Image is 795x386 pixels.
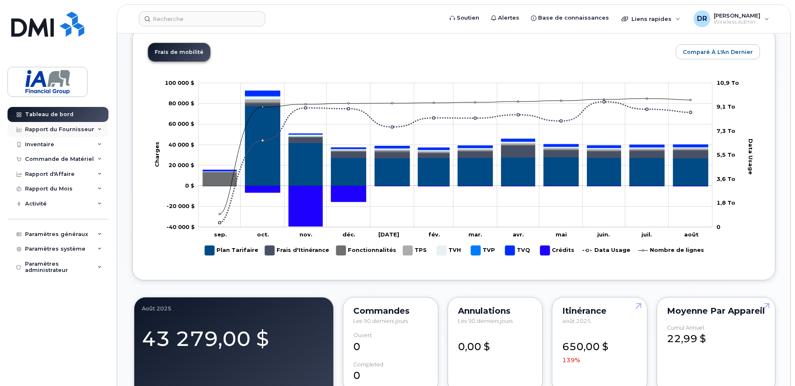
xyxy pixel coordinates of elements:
[353,317,408,324] span: Les 90 derniers jours
[468,231,482,238] tspan: mar.
[747,138,754,174] tspan: Data Usage
[169,141,194,147] tspan: 40 000 $
[714,12,760,19] span: [PERSON_NAME]
[205,242,704,259] g: Légende
[714,19,760,25] span: Wireless Admin
[498,14,519,22] span: Alertes
[717,151,735,158] tspan: 5,5 To
[717,223,720,230] tspan: 0
[139,11,265,26] input: Recherche
[505,242,532,259] g: TVQ
[717,199,735,206] tspan: 1,8 To
[562,307,637,314] div: Itinérance
[203,91,708,171] g: TVQ
[265,242,329,259] g: Frais d'Itinérance
[556,231,567,238] tspan: mai
[353,332,372,338] div: Ouvert
[205,242,258,259] g: Plan Tarifaire
[631,15,672,22] span: Liens rapides
[437,242,463,259] g: TVH
[667,325,704,331] div: Cumul Annuel
[336,242,396,259] g: Fonctionnalités
[166,203,195,209] g: 0 $
[641,231,652,238] tspan: juil.
[353,307,428,314] div: Commandes
[485,10,525,26] a: Alertes
[142,322,326,353] div: 43 279,00 $
[257,231,269,238] tspan: oct.
[378,231,399,238] tspan: [DATE]
[142,305,326,312] div: août 2025
[444,10,485,26] a: Soutien
[583,242,630,259] g: Data Usage
[667,325,765,346] div: 22,99 $
[717,79,739,86] tspan: 10,9 To
[428,231,440,238] tspan: fév.
[458,317,513,324] span: Les 90 derniers jours
[353,332,428,354] div: 0
[562,332,637,364] div: 650,00 $
[166,203,195,209] tspan: -20 000 $
[684,231,699,238] tspan: août
[540,242,574,259] g: Crédits
[525,10,615,26] a: Base de connaissances
[667,307,765,314] div: Moyenne par Appareil
[597,231,610,238] tspan: juin.
[169,162,194,168] g: 0 $
[166,223,195,230] g: 0 $
[203,99,708,172] g: TPS
[471,242,497,259] g: TVP
[458,307,533,314] div: Annulations
[562,317,591,324] span: août 2025
[169,120,194,127] tspan: 60 000 $
[353,361,428,383] div: 0
[166,223,195,230] tspan: -40 000 $
[676,44,760,59] button: Comparé à l'An Dernier
[717,103,735,110] tspan: 9,1 To
[148,43,210,61] a: Frais de mobilité
[342,231,355,238] tspan: déc.
[688,10,775,27] div: Daniel Rollin
[203,96,708,171] g: TVH
[717,175,735,182] tspan: 3,6 To
[717,127,735,134] tspan: 7,3 To
[353,361,383,368] div: completed
[538,14,609,22] span: Base de connaissances
[513,231,524,238] tspan: avr.
[185,182,194,189] tspan: 0 $
[165,79,194,86] g: 0 $
[153,142,160,167] tspan: Charges
[457,14,479,22] span: Soutien
[165,79,194,86] tspan: 100 000 $
[403,242,428,259] g: TPS
[616,10,686,27] div: Liens rapides
[562,356,580,364] span: 139%
[697,14,707,24] span: DR
[299,231,312,238] tspan: nov.
[169,141,194,147] g: 0 $
[638,242,704,259] g: Nombre de lignes
[169,100,194,107] g: 0 $
[458,332,533,354] div: 0,00 $
[169,120,194,127] g: 0 $
[169,162,194,168] tspan: 20 000 $
[683,48,753,56] span: Comparé à l'An Dernier
[169,100,194,107] tspan: 80 000 $
[214,231,227,238] tspan: sep.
